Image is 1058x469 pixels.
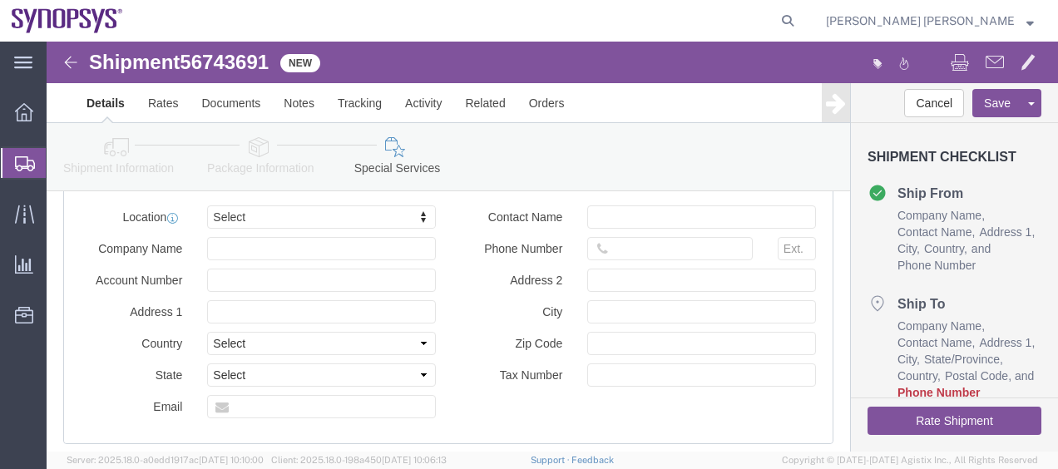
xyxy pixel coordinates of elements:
[782,453,1038,467] span: Copyright © [DATE]-[DATE] Agistix Inc., All Rights Reserved
[12,8,123,33] img: logo
[531,455,572,465] a: Support
[826,12,1015,30] span: Marilia de Melo Fernandes
[199,455,264,465] span: [DATE] 10:10:00
[382,455,447,465] span: [DATE] 10:06:13
[67,455,264,465] span: Server: 2025.18.0-a0edd1917ac
[571,455,614,465] a: Feedback
[271,455,447,465] span: Client: 2025.18.0-198a450
[47,42,1058,452] iframe: FS Legacy Container
[825,11,1035,31] button: [PERSON_NAME] [PERSON_NAME]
